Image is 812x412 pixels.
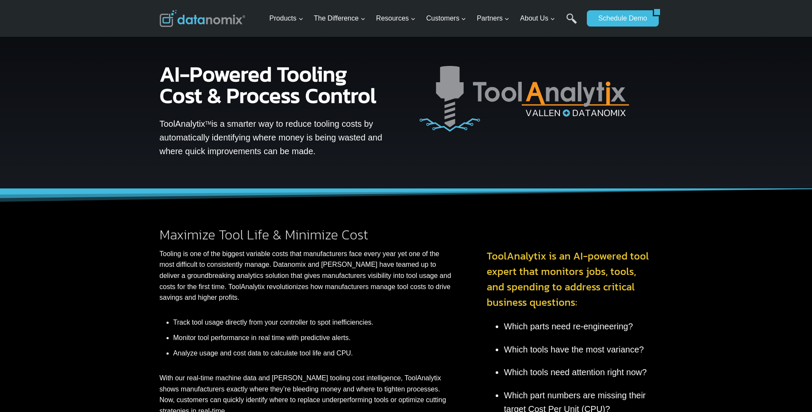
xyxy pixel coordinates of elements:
[266,5,583,33] nav: Primary Navigation
[504,338,652,361] li: Which tools have the most variance?
[173,317,453,328] li: Track tool usage directly from your controller to spot inefficiencies.
[160,58,376,111] strong: AI-Powered Tooling Cost & Process Control
[314,13,366,24] span: The Difference
[413,51,653,160] img: ToolAnalytix is an AI-powered tool expert that monitors jobs, tools, and spending to address crit...
[426,13,466,24] span: Customers
[173,348,453,359] li: Analyze usage and cost data to calculate tool life and CPU.
[566,13,577,33] a: Search
[160,248,453,303] p: Tooling is one of the biggest variable costs that manufacturers face every year yet one of the mo...
[160,117,387,158] p: ToolAnalytix is a smarter way to reduce tooling costs by automatically identifying where money is...
[269,13,303,24] span: Products
[487,248,652,310] h3: ToolAnalytix is an AI-powered tool expert that monitors jobs, tools, and spending to address crit...
[504,361,652,384] li: Which tools need attention right now?
[587,10,653,27] a: Schedule Demo
[477,13,509,24] span: Partners
[173,328,453,348] li: Monitor tool performance in real time with predictive alerts.
[520,13,555,24] span: About Us
[160,228,453,242] h2: Maximize Tool Life & Minimize Cost
[160,10,245,27] img: Datanomix
[504,315,652,338] li: Which parts need re-engineering?
[376,13,416,24] span: Resources
[205,121,211,125] sup: TM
